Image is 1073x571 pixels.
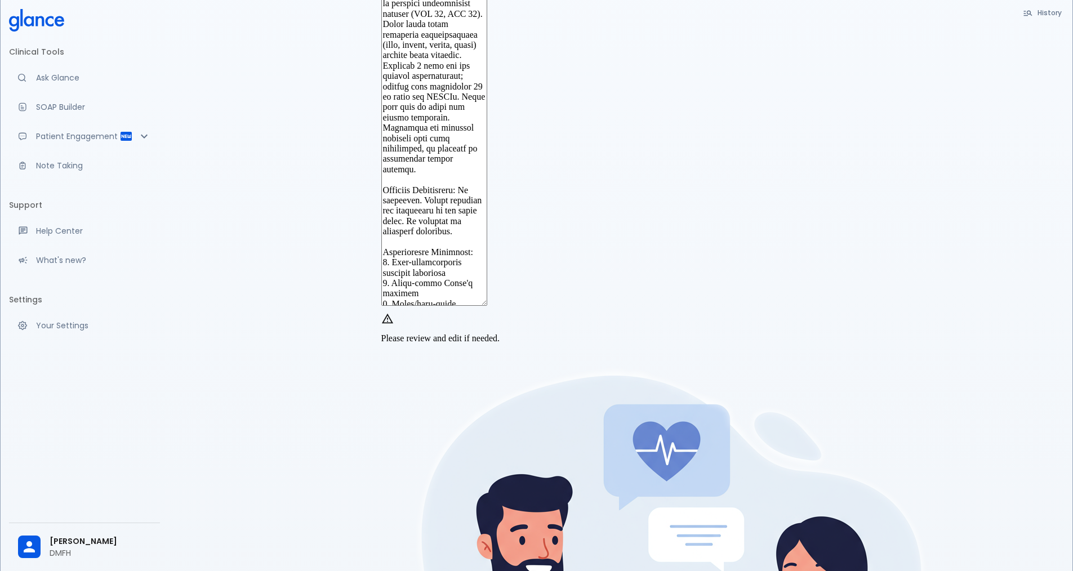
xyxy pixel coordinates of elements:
p: DMFH [50,547,151,559]
a: Docugen: Compose a clinical documentation in seconds [9,95,160,119]
p: Ask Glance [36,72,151,83]
div: Please review and edit if needed. [381,329,861,348]
div: [PERSON_NAME]DMFH [9,528,160,566]
button: History [1017,5,1068,21]
li: Support [9,191,160,218]
div: Patient Reports & Referrals [9,124,160,149]
p: Help Center [36,225,151,237]
div: Recent updates and feature releases [9,248,160,273]
p: Patient Engagement [36,131,119,142]
span: [PERSON_NAME] [50,536,151,547]
li: Settings [9,286,160,313]
p: Note Taking [36,160,151,171]
a: Get help from our support team [9,218,160,243]
li: Clinical Tools [9,38,160,65]
a: Moramiz: Find ICD10AM codes instantly [9,65,160,90]
p: What's new? [36,255,151,266]
p: SOAP Builder [36,101,151,113]
a: Advanced note-taking [9,153,160,178]
p: Your Settings [36,320,151,331]
a: Manage your settings [9,313,160,338]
